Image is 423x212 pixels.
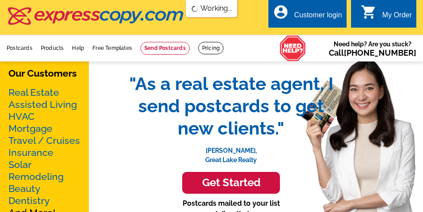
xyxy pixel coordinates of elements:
b: Our Customers [8,68,77,79]
a: Assisted Living [8,99,77,110]
a: Travel / Cruises [8,135,80,146]
a: Products [41,45,64,51]
img: help [279,35,306,61]
a: Help [72,45,84,51]
div: Customer login [294,11,342,24]
span: "As a real estate agent, I send postcards to get new clients." [120,73,342,139]
a: Real Estate [8,87,59,98]
p: [PERSON_NAME], Great Lake Realty [120,139,342,165]
a: Get Started [120,172,342,194]
i: account_circle [273,4,289,20]
a: Solar [8,159,32,170]
a: Remodeling [8,171,64,182]
a: Dentistry [8,195,50,206]
span: Call [329,48,416,57]
div: My Order [382,11,412,24]
a: Insurance [8,147,53,158]
a: account_circle Customer login [273,10,342,21]
a: Free Templates [92,45,132,51]
i: shopping_cart [361,4,377,20]
span: Need help? Are you stuck? [329,40,416,57]
a: Beauty [8,183,40,194]
h3: Get Started [193,176,269,189]
a: [PHONE_NUMBER] [344,48,416,57]
a: HVAC [8,111,35,122]
a: Postcards [7,45,32,51]
a: Mortgage [8,123,52,134]
a: shopping_cart My Order [361,10,412,21]
img: loading... [192,5,199,12]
